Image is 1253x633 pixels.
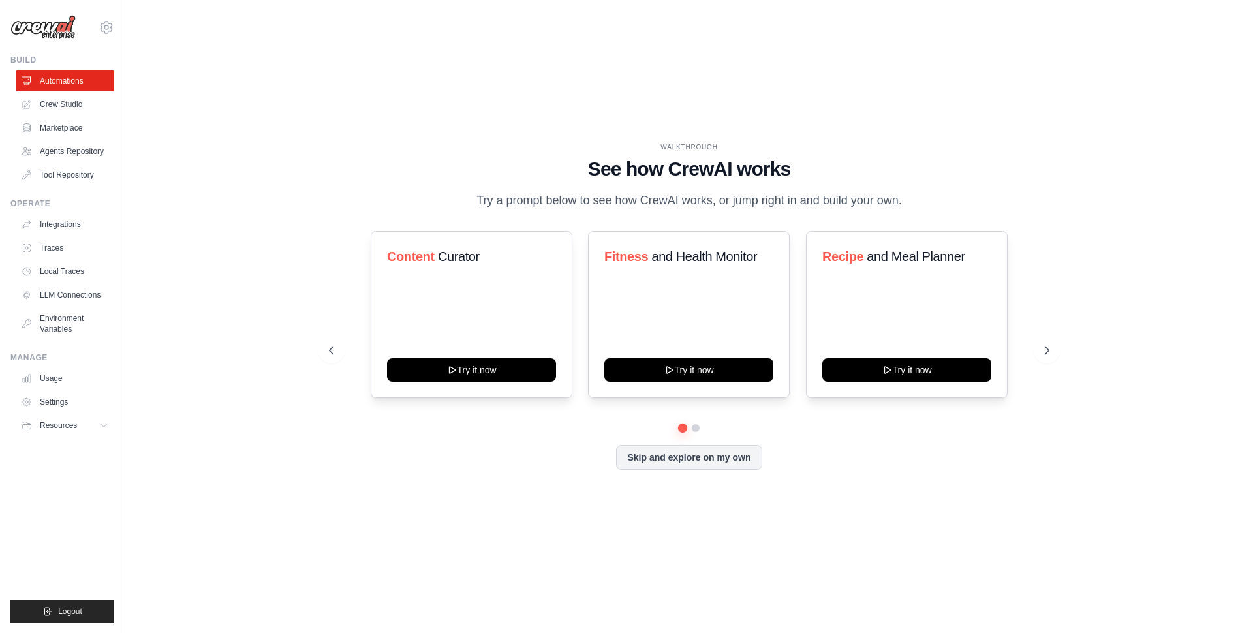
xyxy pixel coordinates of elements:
[16,70,114,91] a: Automations
[438,249,480,264] span: Curator
[329,157,1049,181] h1: See how CrewAI works
[604,358,773,382] button: Try it now
[616,445,762,470] button: Skip and explore on my own
[387,358,556,382] button: Try it now
[16,214,114,235] a: Integrations
[867,249,965,264] span: and Meal Planner
[58,606,82,617] span: Logout
[10,55,114,65] div: Build
[652,249,758,264] span: and Health Monitor
[329,142,1049,152] div: WALKTHROUGH
[10,15,76,40] img: Logo
[387,249,435,264] span: Content
[10,352,114,363] div: Manage
[40,420,77,431] span: Resources
[470,191,908,210] p: Try a prompt below to see how CrewAI works, or jump right in and build your own.
[16,415,114,436] button: Resources
[16,261,114,282] a: Local Traces
[16,392,114,412] a: Settings
[16,117,114,138] a: Marketplace
[16,164,114,185] a: Tool Repository
[16,238,114,258] a: Traces
[822,358,991,382] button: Try it now
[604,249,648,264] span: Fitness
[822,249,863,264] span: Recipe
[10,600,114,623] button: Logout
[16,141,114,162] a: Agents Repository
[16,368,114,389] a: Usage
[16,308,114,339] a: Environment Variables
[16,285,114,305] a: LLM Connections
[16,94,114,115] a: Crew Studio
[10,198,114,209] div: Operate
